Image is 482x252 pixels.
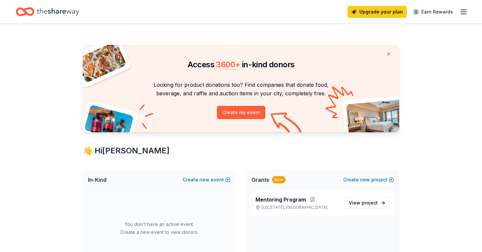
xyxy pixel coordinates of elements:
p: [US_STATE], [GEOGRAPHIC_DATA] [256,205,339,210]
span: Mentoring Program [256,196,306,204]
span: In-Kind [88,176,106,184]
span: project [362,200,378,205]
a: View project [345,197,390,209]
span: new [360,176,370,184]
img: Pizza [75,41,127,83]
a: Home [16,4,79,19]
img: Curvy arrow [271,112,304,137]
div: New [272,176,286,183]
button: Create my event [217,106,265,119]
p: Looking for product donations too? Find companies that donate food, beverage, and raffle and auct... [91,80,391,98]
span: 3600 + [216,60,240,69]
button: Createnewevent [183,176,230,184]
div: 👋 Hi [PERSON_NAME] [83,145,399,156]
span: Access in-kind donors [188,60,295,69]
a: Upgrade your plan [347,6,407,18]
span: new [199,176,209,184]
a: Earn Rewards [409,6,457,18]
button: Createnewproject [343,176,394,184]
span: View [349,199,378,207]
span: Grants [252,176,269,184]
